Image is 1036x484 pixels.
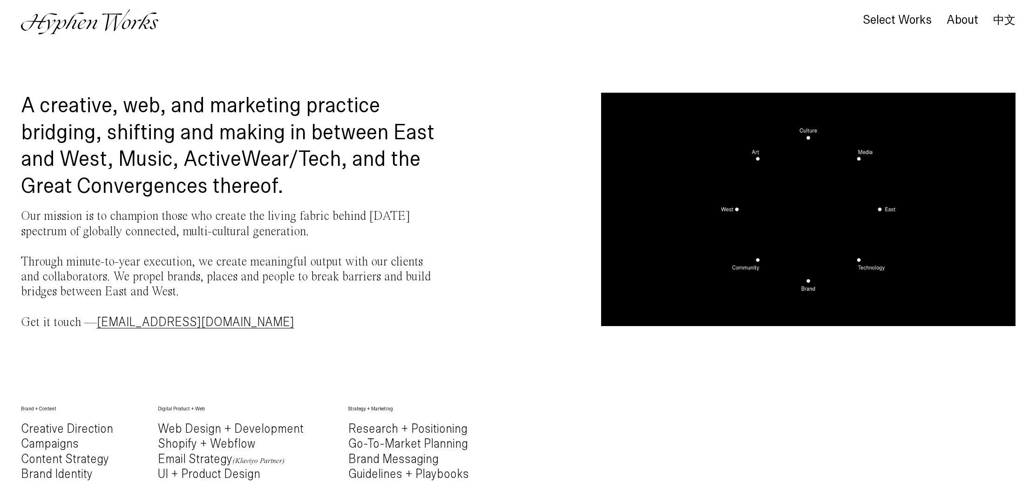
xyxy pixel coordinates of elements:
[21,405,113,412] h6: Brand + Content
[993,15,1016,25] a: 中文
[232,457,284,465] em: (Klaviyo Partner)
[21,9,158,34] img: Hyphen Works
[947,15,978,26] a: About
[21,93,435,200] h1: A creative, web, and marketing practice bridging, shifting and making in between East and West, M...
[863,15,932,26] a: Select Works
[863,14,932,27] div: Select Works
[601,93,1016,326] video: Your browser does not support the video tag.
[947,14,978,27] div: About
[97,316,294,328] a: [EMAIL_ADDRESS][DOMAIN_NAME]
[21,209,435,330] p: Our mission is to champion those who create the living fabric behind [DATE] spectrum of globally ...
[158,405,304,412] h6: Digital Product + Web
[348,405,484,412] h6: Strategy + Marketing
